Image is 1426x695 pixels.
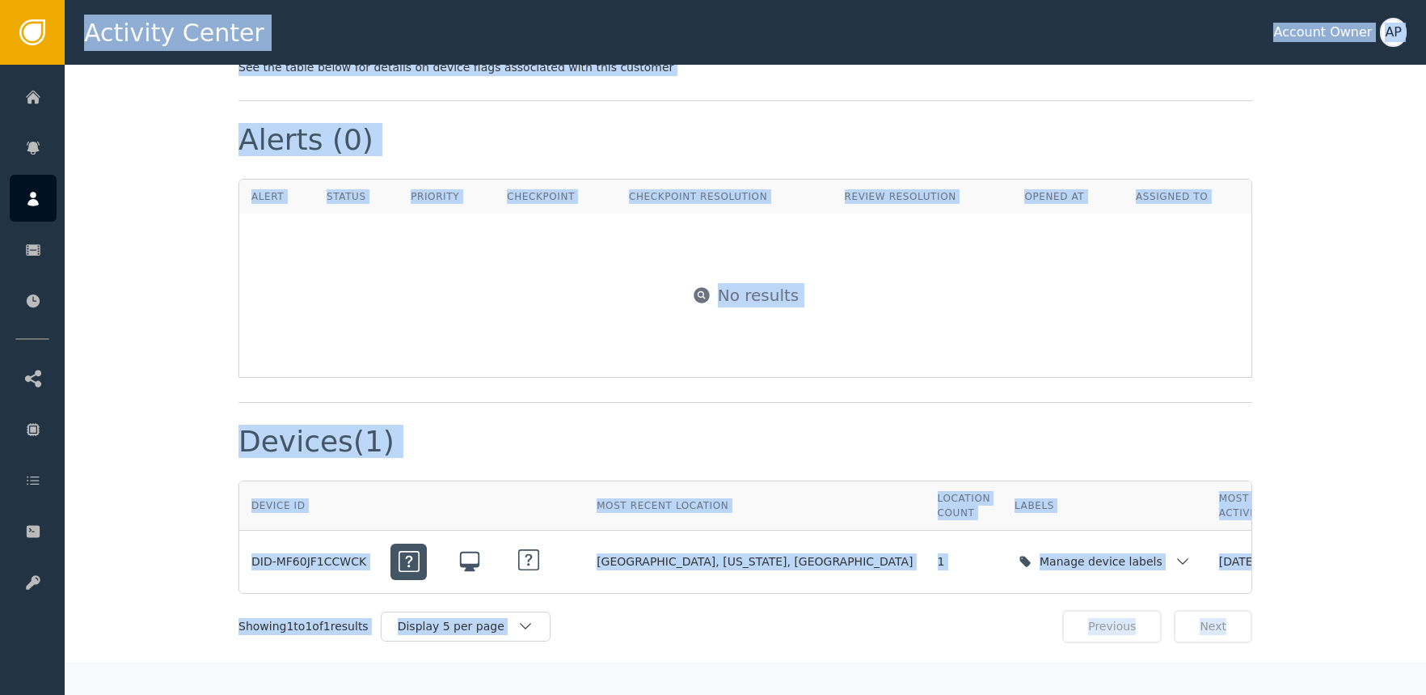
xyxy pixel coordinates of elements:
span: [GEOGRAPHIC_DATA], [US_STATE], [GEOGRAPHIC_DATA] [597,553,913,570]
div: Alerts (0) [238,125,373,155]
th: Opened At [1012,180,1124,214]
th: Checkpoint [495,180,617,214]
th: Review Resolution [833,180,1013,214]
button: AP [1380,18,1407,47]
div: 1 [938,553,990,570]
th: Labels [1002,481,1207,531]
span: Activity Center [84,15,264,51]
th: Assigned To [1124,180,1251,214]
th: Most Recent Activity [1207,481,1352,531]
div: Display 5 per page [398,618,517,635]
div: Manage device labels [1040,553,1167,570]
th: Checkpoint Resolution [617,180,833,214]
div: Account Owner [1273,23,1372,42]
div: DID-MF60JF1CCWCK [251,553,366,570]
th: Device ID [239,481,378,531]
div: Devices (1) [238,427,394,456]
div: [DATE] 04:04 PM PDT [1219,553,1340,570]
div: See the table below for details on device flags associated with this customer [238,59,673,76]
div: Showing 1 to 1 of 1 results [238,618,369,635]
th: Status [314,180,399,214]
th: Priority [399,180,495,214]
div: No results [718,283,799,307]
button: Display 5 per page [381,612,551,642]
th: Location Count [926,481,1002,531]
button: Manage device labels [1015,545,1195,578]
th: Alert [239,180,314,214]
th: Most Recent Location [584,481,925,531]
